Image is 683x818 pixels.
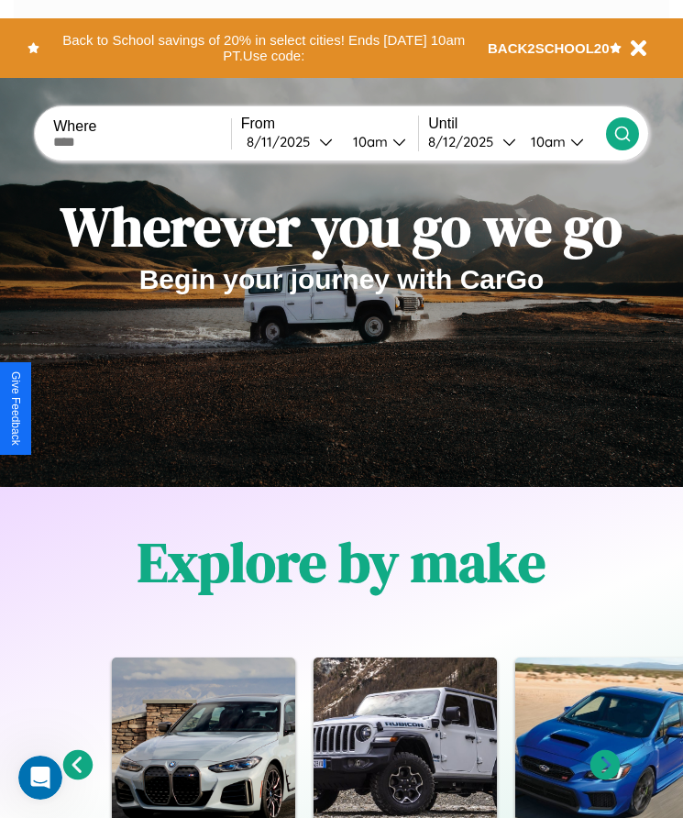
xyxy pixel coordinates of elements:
[39,28,488,69] button: Back to School savings of 20% in select cities! Ends [DATE] 10am PT.Use code:
[241,132,338,151] button: 8/11/2025
[18,756,62,800] iframe: Intercom live chat
[516,132,606,151] button: 10am
[241,116,419,132] label: From
[488,40,610,56] b: BACK2SCHOOL20
[9,371,22,446] div: Give Feedback
[338,132,419,151] button: 10am
[247,133,319,150] div: 8 / 11 / 2025
[53,118,231,135] label: Where
[138,525,545,600] h1: Explore by make
[428,116,606,132] label: Until
[428,133,502,150] div: 8 / 12 / 2025
[344,133,392,150] div: 10am
[522,133,570,150] div: 10am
